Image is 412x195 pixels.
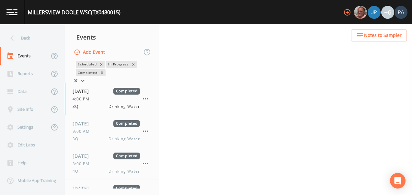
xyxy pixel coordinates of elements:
a: [DATE]Completed3:00 PM4QDrinking Water [65,147,159,180]
img: logo [6,9,17,15]
span: Drinking Water [109,136,140,142]
span: Notes to Sampler [364,31,402,40]
img: e2d790fa78825a4bb76dcb6ab311d44c [354,6,367,19]
span: Drinking Water [109,168,140,174]
div: Scheduled [76,61,98,68]
span: 9:00 AM [73,129,94,134]
div: Mike Franklin [354,6,367,19]
div: In Progress [106,61,130,68]
span: Completed [113,120,140,127]
div: Open Intercom Messenger [390,173,406,189]
span: 3Q [73,136,82,142]
span: 4Q [73,168,82,174]
a: [DATE]Completed4:00 PM3QDrinking Water [65,83,159,115]
div: +6 [381,6,394,19]
span: Completed [113,153,140,159]
div: Joshua gere Paul [367,6,381,19]
span: Completed [113,88,140,95]
span: [DATE] [73,120,94,127]
span: Drinking Water [109,104,140,109]
button: Add Event [73,46,108,58]
img: 41241ef155101aa6d92a04480b0d0000 [368,6,381,19]
span: Completed [113,185,140,192]
a: [DATE]Completed9:00 AM3QDrinking Water [65,115,159,147]
span: [DATE] [73,185,94,192]
span: 3:00 PM [73,161,93,167]
div: Remove In Progress [130,61,137,68]
img: b17d2fe1905336b00f7c80abca93f3e1 [395,6,407,19]
div: Remove Completed [98,69,106,76]
span: [DATE] [73,153,94,159]
span: 4:00 PM [73,96,93,102]
div: Completed [76,69,98,76]
div: Remove Scheduled [98,61,105,68]
div: Events [65,29,159,45]
span: 3Q [73,104,82,109]
button: Notes to Sampler [351,29,407,41]
div: MILLERSVIEW DOOLE WSC (TX0480015) [28,8,120,16]
span: [DATE] [73,88,94,95]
